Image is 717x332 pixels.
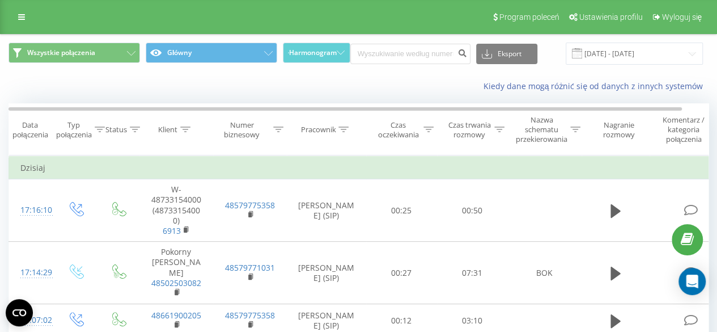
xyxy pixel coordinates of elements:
td: 00:50 [437,179,508,242]
input: Wyszukiwanie według numeru [350,44,470,64]
td: W-48733154000 (48733154000) [139,179,213,242]
span: Wyloguj się [661,12,702,22]
div: Klient [158,125,177,135]
div: Czas oczekiwania [376,120,421,140]
button: Wszystkie połączenia [9,43,140,63]
div: 17:16:10 [20,199,43,221]
td: BOK [508,242,582,304]
span: Ustawienia profilu [579,12,643,22]
div: Numer biznesowy [213,120,271,140]
div: Nazwa schematu przekierowania [516,115,567,144]
td: [PERSON_NAME] (SIP) [287,179,366,242]
button: Open CMP widget [6,299,33,326]
div: 17:07:02 [20,309,43,331]
td: 00:25 [366,179,437,242]
button: Główny [146,43,277,63]
div: Czas trwania rozmowy [447,120,491,140]
a: 48579771031 [225,262,275,273]
div: Pracownik [300,125,336,135]
div: Typ połączenia [56,120,92,140]
div: 17:14:29 [20,262,43,284]
span: Wszystkie połączenia [27,48,95,57]
div: Komentarz / kategoria połączenia [651,115,717,144]
a: 48502503082 [151,278,201,288]
a: 6913 [163,225,181,236]
span: Program poleceń [499,12,559,22]
td: [PERSON_NAME] (SIP) [287,242,366,304]
a: 48579775358 [225,310,275,321]
div: Status [105,125,127,135]
td: 07:31 [437,242,508,304]
td: 00:27 [366,242,437,304]
a: 48661900205 [151,310,201,321]
td: Pokorny [PERSON_NAME] [139,242,213,304]
button: Harmonogram [283,43,350,63]
a: Kiedy dane mogą różnić się od danych z innych systemów [483,81,708,91]
button: Eksport [476,44,537,64]
div: Open Intercom Messenger [678,268,706,295]
div: Nagranie rozmowy [591,120,646,140]
div: Data połączenia [9,120,51,140]
span: Harmonogram [289,49,337,57]
a: 48579775358 [225,200,275,211]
